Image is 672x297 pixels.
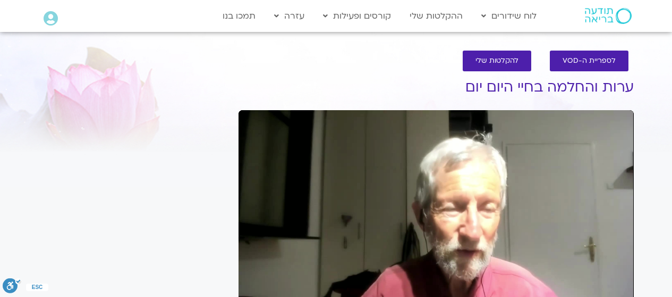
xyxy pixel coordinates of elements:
a: להקלטות שלי [463,51,531,71]
img: תודעה בריאה [585,8,632,24]
span: להקלטות שלי [475,57,518,65]
span: לספריית ה-VOD [563,57,616,65]
a: לוח שידורים [476,6,542,26]
a: קורסים ופעילות [318,6,396,26]
a: תמכו בנו [217,6,261,26]
a: עזרה [269,6,310,26]
a: ההקלטות שלי [404,6,468,26]
h1: ערות והחלמה בחיי היום יום [239,79,634,95]
a: לספריית ה-VOD [550,51,628,71]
